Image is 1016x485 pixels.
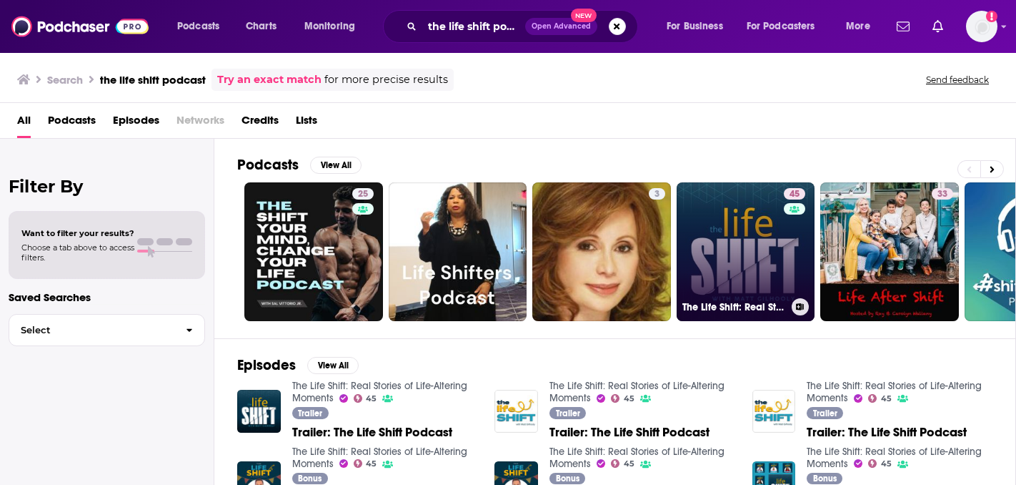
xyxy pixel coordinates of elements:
span: 45 [366,461,377,467]
img: User Profile [966,11,997,42]
span: Episodes [113,109,159,138]
span: 45 [624,396,634,402]
span: New [571,9,597,22]
span: Logged in as jennarohl [966,11,997,42]
img: Trailer: The Life Shift Podcast [752,390,796,433]
a: 3 [649,188,665,200]
a: 33 [820,182,959,321]
a: PodcastsView All [237,156,362,174]
button: Show profile menu [966,11,997,42]
span: Open Advanced [532,23,591,30]
a: 25 [244,182,383,321]
span: for more precise results [324,72,448,88]
p: Saved Searches [9,290,205,304]
span: 3 [654,187,659,202]
a: Show notifications dropdown [891,14,915,39]
h2: Filter By [9,176,205,197]
span: Monitoring [304,16,355,36]
button: open menu [836,15,888,38]
a: The Life Shift: Real Stories of Life-Altering Moments [549,446,724,470]
span: Bonus [298,474,322,483]
span: Trailer [298,409,322,418]
a: EpisodesView All [237,356,359,374]
button: Select [9,314,205,346]
svg: Add a profile image [986,11,997,22]
a: 45 [611,459,634,468]
a: 45 [354,394,377,403]
button: Send feedback [922,74,993,86]
span: 45 [624,461,634,467]
button: open menu [737,15,836,38]
span: Choose a tab above to access filters. [21,242,134,263]
a: 3 [532,182,671,321]
a: 25 [352,188,374,200]
div: Search podcasts, credits, & more... [397,10,652,43]
input: Search podcasts, credits, & more... [422,15,525,38]
a: The Life Shift: Real Stories of Life-Altering Moments [807,380,982,404]
button: Open AdvancedNew [525,18,597,35]
a: All [17,109,31,138]
a: The Life Shift: Real Stories of Life-Altering Moments [549,380,724,404]
span: For Business [667,16,723,36]
a: The Life Shift: Real Stories of Life-Altering Moments [292,446,467,470]
button: open menu [294,15,374,38]
h3: Search [47,73,83,87]
button: open menu [167,15,238,38]
a: Credits [241,109,279,138]
span: Networks [176,109,224,138]
a: 33 [932,188,953,200]
span: More [846,16,870,36]
button: View All [310,157,362,174]
span: For Podcasters [747,16,815,36]
button: View All [307,357,359,374]
span: Select [9,325,174,335]
a: Podcasts [48,109,96,138]
a: Show notifications dropdown [927,14,949,39]
span: Trailer [813,409,837,418]
h3: the life shift podcast [100,73,206,87]
span: 33 [937,187,947,202]
a: Try an exact match [217,72,322,88]
img: Trailer: The Life Shift Podcast [494,390,538,433]
img: Podchaser - Follow, Share and Rate Podcasts [11,13,149,40]
span: Want to filter your results? [21,228,134,238]
img: Trailer: The Life Shift Podcast [237,390,281,433]
a: Lists [296,109,317,138]
span: 45 [881,396,892,402]
a: Trailer: The Life Shift Podcast [807,426,967,439]
a: The Life Shift: Real Stories of Life-Altering Moments [807,446,982,470]
a: Trailer: The Life Shift Podcast [549,426,709,439]
h3: The Life Shift: Real Stories of Life-Altering Moments [682,301,786,313]
span: 45 [366,396,377,402]
h2: Podcasts [237,156,299,174]
span: 45 [790,187,800,202]
span: Bonus [556,474,579,483]
a: 45The Life Shift: Real Stories of Life-Altering Moments [677,182,815,321]
span: Podcasts [177,16,219,36]
a: 45 [354,459,377,468]
span: Trailer [556,409,580,418]
a: 45 [611,394,634,403]
a: Trailer: The Life Shift Podcast [292,426,452,439]
span: 25 [358,187,368,202]
a: 45 [784,188,805,200]
h2: Episodes [237,356,296,374]
span: Bonus [813,474,837,483]
button: open menu [657,15,741,38]
a: Charts [236,15,285,38]
a: 45 [868,459,892,468]
span: 45 [881,461,892,467]
a: 45 [868,394,892,403]
a: The Life Shift: Real Stories of Life-Altering Moments [292,380,467,404]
